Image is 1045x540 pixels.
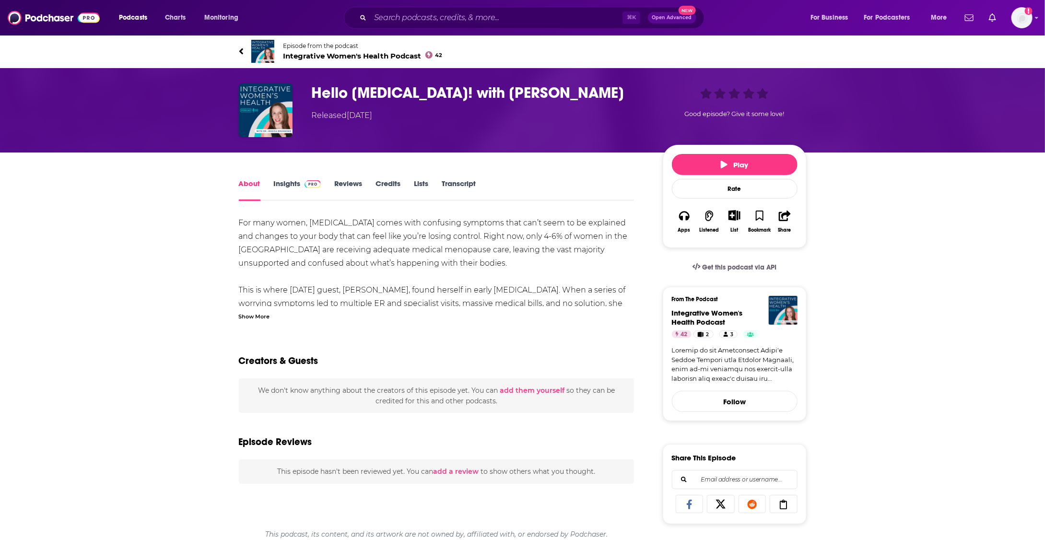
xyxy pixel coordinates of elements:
img: Integrative Women's Health Podcast [769,296,798,325]
a: Get this podcast via API [685,256,785,279]
a: 3 [719,330,738,338]
a: Credits [376,179,400,201]
a: 2 [693,330,713,338]
span: Integrative Women's Health Podcast [283,51,443,60]
div: Listened [700,227,719,233]
h3: Share This Episode [672,453,736,462]
span: This episode hasn't been reviewed yet. You can to show others what you thought. [277,467,595,476]
div: List [731,227,739,233]
div: Bookmark [748,227,771,233]
button: Share [772,204,797,239]
span: Episode from the podcast [283,42,443,49]
span: Open Advanced [652,15,692,20]
span: Get this podcast via API [702,263,776,271]
svg: Add a profile image [1025,7,1033,15]
img: Hello Hot Flash! with Stephanie Shaw [239,83,293,137]
span: We don't know anything about the creators of this episode yet . You can so they can be credited f... [258,386,615,405]
input: Search podcasts, credits, & more... [370,10,622,25]
a: InsightsPodchaser Pro [274,179,321,201]
button: Apps [672,204,697,239]
a: 42 [672,330,692,338]
a: Loremip do sit Ametconsect Adipi'e Seddoe Tempori utla Etdolor Magnaali, enim ad-mi veniamqu nos ... [672,346,798,383]
div: Apps [678,227,691,233]
a: Show notifications dropdown [985,10,1000,26]
h2: Creators & Guests [239,355,318,367]
button: add a review [433,466,479,477]
a: Copy Link [770,495,798,513]
button: Show profile menu [1011,7,1033,28]
button: Bookmark [747,204,772,239]
a: Integrative Women's Health Podcast [672,308,743,327]
h1: Hello Hot Flash! with Stephanie Shaw [312,83,647,102]
span: For Podcasters [864,11,910,24]
a: Share on Facebook [676,495,704,513]
span: Charts [165,11,186,24]
button: open menu [804,10,860,25]
button: open menu [198,10,251,25]
a: Charts [159,10,191,25]
span: 42 [435,53,442,58]
span: 2 [706,330,709,340]
a: Integrative Women's Health PodcastEpisode from the podcastIntegrative Women's Health Podcast42 [239,40,807,63]
a: About [239,179,260,201]
span: 42 [681,330,688,340]
button: Listened [697,204,722,239]
span: Play [721,160,748,169]
div: Search podcasts, credits, & more... [353,7,714,29]
button: add them yourself [500,387,564,394]
input: Email address or username... [680,470,789,489]
img: Integrative Women's Health Podcast [251,40,274,63]
button: open menu [112,10,160,25]
div: Rate [672,179,798,199]
img: Podchaser - Follow, Share and Rate Podcasts [8,9,100,27]
div: Released [DATE] [312,110,373,121]
h3: From The Podcast [672,296,790,303]
button: Show More Button [725,210,744,221]
img: User Profile [1011,7,1033,28]
div: Share [778,227,791,233]
button: Open AdvancedNew [648,12,696,23]
button: open menu [858,10,924,25]
div: Search followers [672,470,798,489]
button: Play [672,154,798,175]
span: Podcasts [119,11,147,24]
span: 3 [730,330,733,340]
span: Logged in as tiffanymiller [1011,7,1033,28]
a: Share on X/Twitter [707,495,735,513]
a: Share on Reddit [739,495,766,513]
span: New [679,6,696,15]
a: Reviews [334,179,362,201]
span: Monitoring [204,11,238,24]
span: ⌘ K [622,12,640,24]
span: More [931,11,947,24]
a: Transcript [442,179,476,201]
button: open menu [924,10,959,25]
div: Show More ButtonList [722,204,747,239]
a: Show notifications dropdown [961,10,977,26]
img: Podchaser Pro [305,180,321,188]
a: Lists [414,179,428,201]
h3: Episode Reviews [239,436,312,448]
span: For Business [810,11,848,24]
span: Good episode? Give it some love! [685,110,785,117]
button: Follow [672,391,798,412]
